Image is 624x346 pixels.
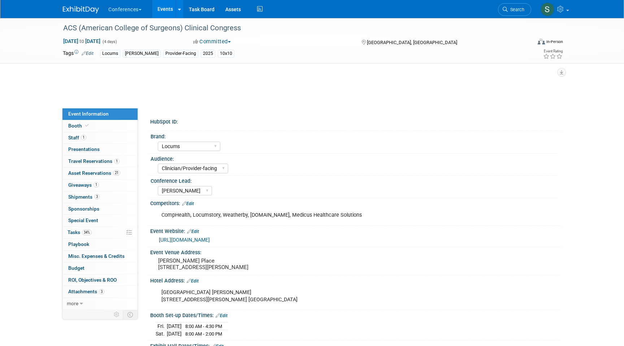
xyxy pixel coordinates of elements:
div: HubSpot ID: [150,116,561,125]
div: CompHealth, Locumstory, Weatherby, [DOMAIN_NAME], Medicus Healthcare Solutions [156,208,482,222]
span: Staff [68,135,86,140]
span: 3 [99,289,104,294]
span: Asset Reservations [68,170,120,176]
a: Presentations [62,144,138,155]
a: Booth [62,120,138,132]
span: 34% [82,230,92,235]
a: more [62,298,138,310]
img: Sophie Buffo [541,3,554,16]
a: Travel Reservations1 [62,156,138,167]
span: Event Information [68,111,109,117]
div: ACS (American College of Surgeons) Clinical Congress [61,22,520,35]
a: Giveaways1 [62,180,138,191]
span: Presentations [68,146,100,152]
span: 1 [94,182,99,187]
div: Brand: [151,131,558,140]
a: Misc. Expenses & Credits [62,251,138,262]
div: Conference Lead: [151,176,558,185]
span: 3 [94,194,100,199]
span: Shipments [68,194,100,200]
span: 1 [81,135,86,140]
td: [DATE] [167,322,182,330]
div: Event Website: [150,226,561,235]
div: 2025 [201,50,215,57]
span: Giveaways [68,182,99,188]
td: Tags [63,49,94,58]
div: Competitors: [150,198,561,207]
a: Playbook [62,239,138,250]
div: 10x10 [218,50,234,57]
a: Event Information [62,108,138,120]
div: Event Format [489,38,563,48]
span: Playbook [68,241,89,247]
a: Search [498,3,531,16]
a: [URL][DOMAIN_NAME] [159,237,210,243]
span: Search [508,7,524,12]
div: In-Person [546,39,563,44]
div: Hotel Address: [150,275,561,285]
a: Budget [62,263,138,274]
td: [DATE] [167,330,182,338]
span: more [67,300,78,306]
a: Edit [187,229,199,234]
td: Fri. [156,322,167,330]
a: Sponsorships [62,203,138,215]
a: Special Event [62,215,138,226]
a: ROI, Objectives & ROO [62,274,138,286]
span: 21 [113,170,120,176]
i: Booth reservation complete [85,124,89,127]
a: Edit [187,278,199,284]
a: Edit [82,51,94,56]
span: to [78,38,85,44]
div: Event Rating [543,49,563,53]
td: Toggle Event Tabs [123,310,138,319]
a: Asset Reservations21 [62,168,138,179]
div: [PERSON_NAME] [123,50,161,57]
div: Provider-Facing [163,50,198,57]
span: Tasks [68,229,92,235]
div: Locums [100,50,120,57]
span: Special Event [68,217,98,223]
span: 8:00 AM - 4:30 PM [185,324,222,329]
img: Format-Inperson.png [538,39,545,44]
a: Edit [182,201,194,206]
div: [GEOGRAPHIC_DATA] [PERSON_NAME] [STREET_ADDRESS][PERSON_NAME] [GEOGRAPHIC_DATA] [156,285,482,307]
pre: [PERSON_NAME] Place [STREET_ADDRESS][PERSON_NAME] [158,258,313,271]
a: Attachments3 [62,286,138,298]
a: Edit [216,313,227,318]
div: Booth Set-up Dates/Times: [150,310,561,319]
a: Tasks34% [62,227,138,238]
span: 1 [114,159,120,164]
span: Booth [68,123,90,129]
span: 8:00 AM - 2:00 PM [185,331,222,337]
td: Personalize Event Tab Strip [110,310,123,319]
span: ROI, Objectives & ROO [68,277,117,283]
span: Misc. Expenses & Credits [68,253,125,259]
button: Committed [191,38,234,46]
a: Shipments3 [62,191,138,203]
img: ExhibitDay [63,6,99,13]
span: Travel Reservations [68,158,120,164]
div: Event Venue Address: [150,247,561,256]
span: Budget [68,265,84,271]
div: Audience: [151,153,558,163]
span: [GEOGRAPHIC_DATA], [GEOGRAPHIC_DATA] [367,40,457,45]
span: (4 days) [102,39,117,44]
a: Staff1 [62,132,138,144]
span: Sponsorships [68,206,99,212]
span: [DATE] [DATE] [63,38,101,44]
span: Attachments [68,289,104,294]
td: Sat. [156,330,167,338]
